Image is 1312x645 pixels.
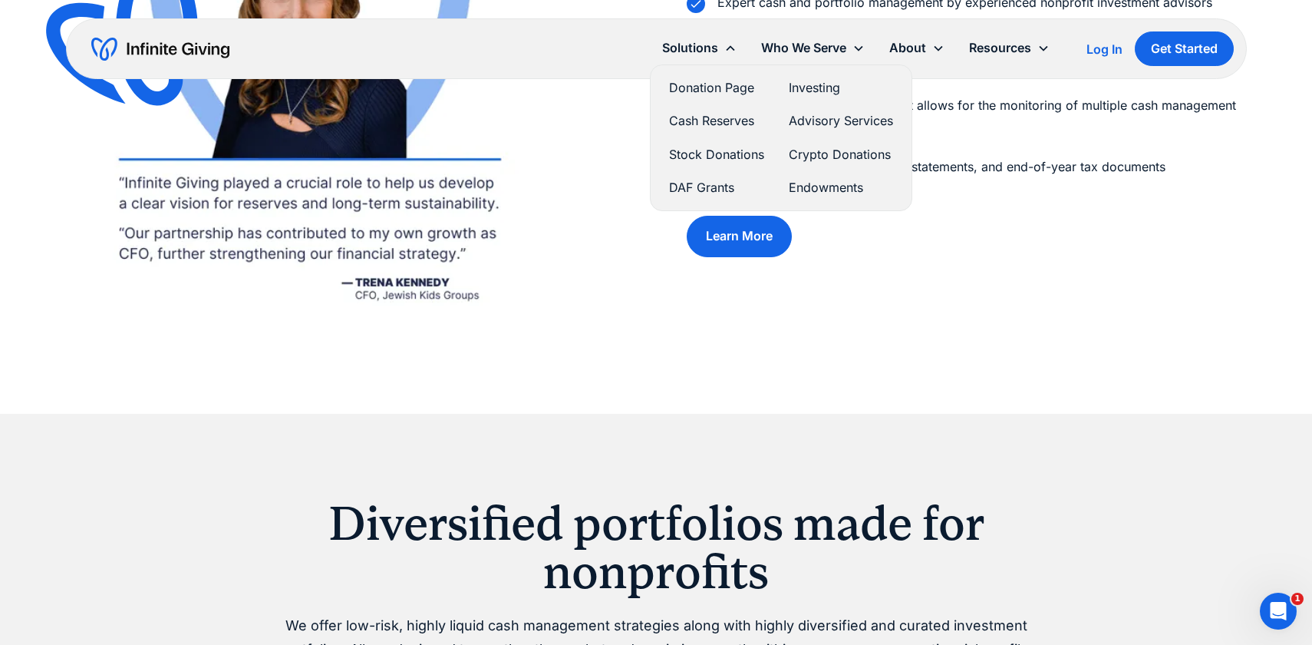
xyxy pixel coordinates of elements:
a: Learn More [687,216,792,256]
div: Solutions [662,38,718,58]
div: Solutions [650,31,749,64]
div: Resources [969,38,1031,58]
div: About [877,31,957,64]
a: Donation Page [669,78,764,98]
h2: Diversified portfolios made for nonprofits [263,500,1049,596]
nav: Solutions [650,64,912,211]
a: Cash Reserves [669,111,764,131]
div: About [889,38,926,58]
a: Investing [789,78,893,98]
a: home [91,37,229,61]
a: Log In [1086,40,1122,58]
iframe: Intercom live chat [1260,593,1297,630]
span: 1 [1291,593,1304,605]
div: Log In [1086,43,1122,55]
div: Who We Serve [749,31,877,64]
a: Crypto Donations [789,144,893,165]
a: Endowments [789,177,893,198]
a: Stock Donations [669,144,764,165]
a: Get Started [1135,31,1234,66]
a: Advisory Services [789,111,893,131]
div: Who We Serve [761,38,846,58]
div: Resources [957,31,1062,64]
a: DAF Grants [669,177,764,198]
p: Quarterly board reports, monthly statements, and end-of-year tax documents [717,157,1165,177]
p: Intuitive, transparent platform that allows for the monitoring of multiple cash management strate... [717,95,1245,137]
